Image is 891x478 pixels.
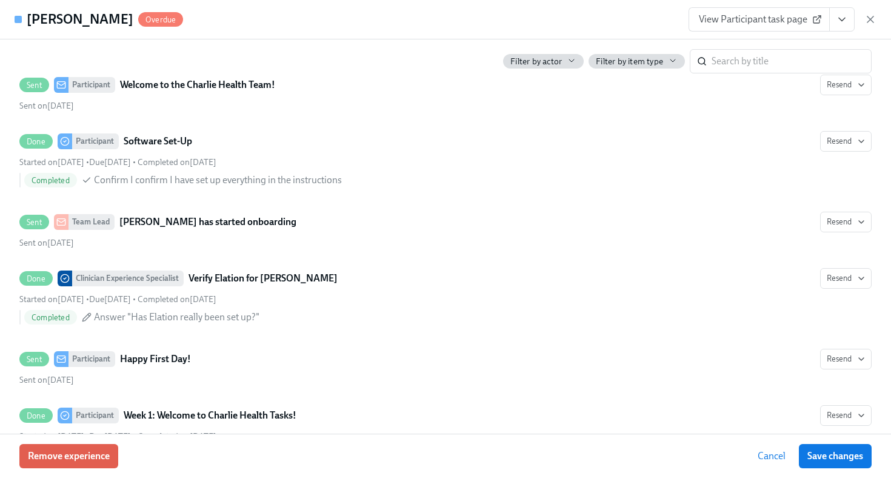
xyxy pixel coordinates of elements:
span: Sent [19,218,49,227]
button: DoneParticipantSoftware Set-UpStarted on[DATE] •Due[DATE] • Completed on[DATE]CompletedConfirm I ... [820,131,872,152]
div: Team Lead [68,214,115,230]
button: DoneClinician Experience SpecialistVerify Elation for [PERSON_NAME]Started on[DATE] •Due[DATE] • ... [820,268,872,289]
span: Tuesday, September 23rd 2025, 9:00 am [89,157,131,167]
button: View task page [829,7,855,32]
span: Resend [827,135,865,147]
span: Monday, September 29th 2025, 9:00 am [89,431,131,442]
button: Cancel [749,444,794,468]
span: Answer "Has Elation really been set up?" [94,311,259,324]
div: Participant [72,133,119,149]
span: Sent [19,81,49,90]
button: SentParticipantWelcome to the Charlie Health Team!Sent on[DATE] [820,75,872,95]
span: Confirm I confirm I have set up everything in the instructions [94,173,342,187]
button: Save changes [799,444,872,468]
strong: [PERSON_NAME] has started onboarding [119,215,296,229]
span: Done [19,274,53,283]
input: Search by title [712,49,872,73]
span: Monday, September 22nd 2025, 9:01 am [19,431,84,442]
span: Resend [827,409,865,422]
button: DoneParticipantWeek 1: Welcome to Charlie Health Tasks!Started on[DATE] •Due[DATE] • Completed on... [820,405,872,426]
span: Resend [827,272,865,284]
span: Completed [24,176,77,185]
span: Sent [19,355,49,364]
span: Friday, September 19th 2025, 9:01 am [19,238,74,248]
span: Monday, September 22nd 2025, 9:18 am [138,294,216,305]
span: Resend [827,79,865,91]
strong: Software Set-Up [124,134,192,149]
div: Participant [68,351,115,367]
span: Friday, September 19th 2025, 9:01 am [19,101,74,111]
button: Remove experience [19,444,118,468]
span: Cancel [758,450,786,462]
strong: Welcome to the Charlie Health Team! [120,78,275,92]
span: Resend [827,216,865,228]
span: Sunday, September 21st 2025, 10:05 am [138,157,216,167]
span: Completed [24,313,77,322]
div: • • [19,157,216,168]
span: Monday, September 22nd 2025, 9:01 am [19,375,74,385]
span: Monday, October 6th 2025, 7:56 am [138,431,216,442]
div: • • [19,294,216,305]
span: Done [19,411,53,420]
h4: [PERSON_NAME] [27,10,133,29]
div: • • [19,431,216,442]
span: View Participant task page [699,13,819,25]
span: Friday, September 19th 2025, 9:01 am [19,157,84,167]
strong: Verify Elation for [PERSON_NAME] [189,271,338,286]
strong: Week 1: Welcome to Charlie Health Tasks! [124,408,296,423]
button: SentTeam Lead[PERSON_NAME] has started onboardingSent on[DATE] [820,212,872,232]
span: Save changes [807,450,863,462]
span: Resend [827,353,865,365]
div: Clinician Experience Specialist [72,271,184,286]
a: View Participant task page [689,7,830,32]
button: SentParticipantHappy First Day!Sent on[DATE] [820,349,872,369]
button: Filter by actor [503,54,584,69]
strong: Happy First Day! [120,352,191,366]
span: Sunday, September 21st 2025, 10:06 am [19,294,84,305]
span: Friday, September 26th 2025, 9:00 am [89,294,131,305]
span: Remove experience [28,450,110,462]
span: Filter by item type [596,56,663,67]
button: Filter by item type [589,54,685,69]
span: Filter by actor [510,56,562,67]
div: Participant [68,77,115,93]
span: Overdue [138,15,183,24]
span: Done [19,137,53,146]
div: Participant [72,408,119,423]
